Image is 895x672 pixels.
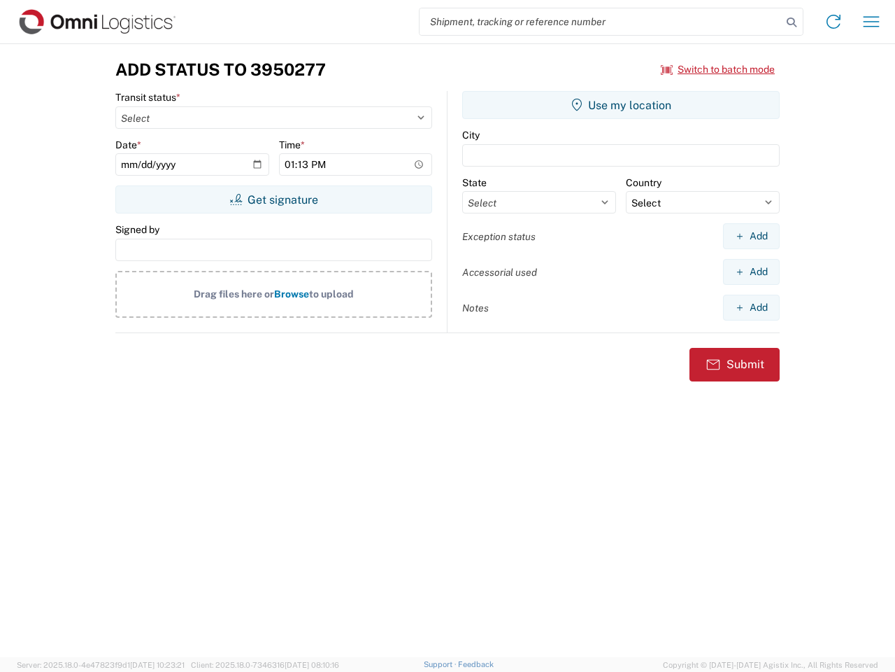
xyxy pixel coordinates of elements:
[458,660,494,668] a: Feedback
[191,661,339,669] span: Client: 2025.18.0-7346316
[663,659,878,671] span: Copyright © [DATE]-[DATE] Agistix Inc., All Rights Reserved
[462,129,480,141] label: City
[274,288,309,300] span: Browse
[309,288,354,300] span: to upload
[115,223,159,236] label: Signed by
[17,661,185,669] span: Server: 2025.18.0-4e47823f9d1
[462,230,536,243] label: Exception status
[723,223,780,249] button: Add
[661,58,775,81] button: Switch to batch mode
[285,661,339,669] span: [DATE] 08:10:16
[194,288,274,300] span: Drag files here or
[462,302,489,314] label: Notes
[115,185,432,213] button: Get signature
[130,661,185,669] span: [DATE] 10:23:21
[462,91,780,119] button: Use my location
[420,8,782,35] input: Shipment, tracking or reference number
[424,660,459,668] a: Support
[115,139,141,151] label: Date
[115,59,326,80] h3: Add Status to 3950277
[689,348,780,381] button: Submit
[723,259,780,285] button: Add
[115,91,180,104] label: Transit status
[279,139,305,151] label: Time
[462,176,487,189] label: State
[462,266,537,279] label: Accessorial used
[723,295,780,321] button: Add
[626,176,661,189] label: Country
